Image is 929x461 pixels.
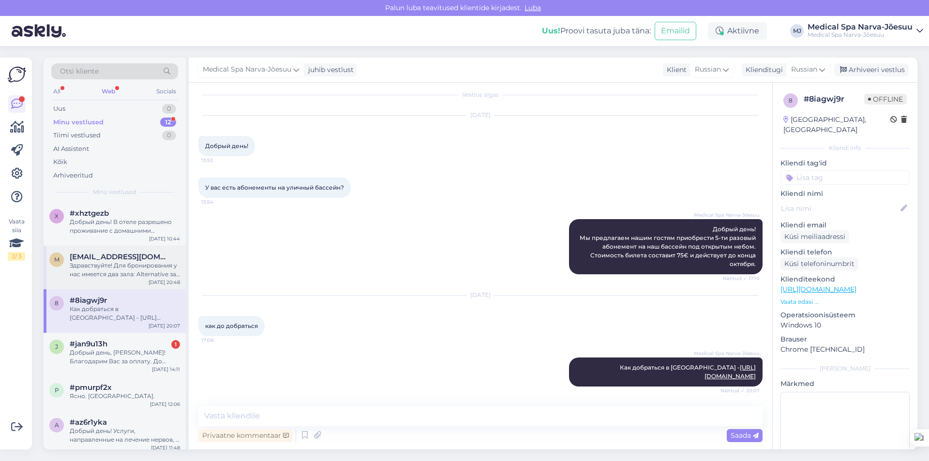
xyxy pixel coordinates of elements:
p: Chrome [TECHNICAL_ID] [780,344,910,355]
div: Medical Spa Narva-Jõesuu [808,31,913,39]
div: [DATE] 20:07 [149,322,180,329]
div: MJ [790,24,804,38]
div: Medical Spa Narva-Jõesuu [808,23,913,31]
span: #az6r1yka [70,418,107,427]
div: juhib vestlust [304,65,354,75]
span: Russian [695,64,721,75]
span: Minu vestlused [93,188,136,196]
div: # 8iagwj9r [804,93,864,105]
div: Arhiveeritud [53,171,93,180]
p: Brauser [780,334,910,344]
input: Lisa tag [780,170,910,185]
div: Vaata siia [8,217,25,261]
p: Klienditeekond [780,274,910,284]
p: Kliendi tag'id [780,158,910,168]
span: milaogirchuk@gmail.com [70,253,170,261]
div: 1 [171,340,180,349]
a: [URL][DOMAIN_NAME] [780,285,856,294]
div: Как добраться в [GEOGRAPHIC_DATA] - [URL][DOMAIN_NAME] [70,305,180,322]
div: Kliendi info [780,144,910,152]
span: 13:54 [201,198,238,206]
a: Medical Spa Narva-JõesuuMedical Spa Narva-Jõesuu [808,23,923,39]
p: Kliendi email [780,220,910,230]
img: Askly Logo [8,65,26,84]
span: как до добраться [205,322,258,329]
div: Klienditugi [742,65,783,75]
div: 0 [162,104,176,114]
div: [DATE] [198,111,763,119]
div: [PERSON_NAME] [780,364,910,373]
input: Lisa nimi [781,203,899,214]
span: Russian [791,64,817,75]
div: Tiimi vestlused [53,131,101,140]
div: Aktiivne [708,22,767,40]
div: Vestlus algas [198,90,763,99]
span: a [55,421,59,429]
div: [GEOGRAPHIC_DATA], [GEOGRAPHIC_DATA] [783,115,890,135]
div: Arhiveeri vestlus [834,63,909,76]
p: Windows 10 [780,320,910,330]
div: [DATE] 12:06 [150,401,180,408]
div: [DATE] [198,291,763,299]
div: [DATE] 11:48 [151,444,180,451]
div: Küsi telefoninumbrit [780,257,858,270]
div: Web [100,85,117,98]
span: Otsi kliente [60,66,99,76]
span: Luba [522,3,544,12]
span: Nähtud ✓ 20:07 [720,387,760,394]
span: Добрый день! [205,142,248,149]
span: Medical Spa Narva-Jõesuu [694,350,760,357]
button: Emailid [655,22,696,40]
div: Uus [53,104,65,114]
span: x [55,212,59,220]
p: Operatsioonisüsteem [780,310,910,320]
span: Offline [864,94,907,104]
div: Küsi meiliaadressi [780,230,849,243]
span: Как добраться в [GEOGRAPHIC_DATA] - [620,364,756,380]
span: У вас есть абонементы на уличный бассейн? [205,184,344,191]
div: 0 [162,131,176,140]
div: Здравствуйте! Для бронирования у нас имеется два зала: Alternative зал - час 75 евро / на весь де... [70,261,180,279]
span: p [55,387,59,394]
div: Minu vestlused [53,118,104,127]
span: Добрый день! Мы предлагаем нашим гостям приобрести 5-ти разовый абонемент на наш бассейн под откр... [580,225,757,268]
span: 17:08 [201,337,238,344]
div: Socials [154,85,178,98]
span: 8 [55,299,59,307]
div: [DATE] 20:48 [149,279,180,286]
p: Kliendi nimi [780,189,910,199]
div: Добрый день! Услуги, направленные на лечение нервов, в нашем Центре здоровья и красоты не предост... [70,427,180,444]
span: #8iagwj9r [70,296,107,305]
div: [DATE] 14:11 [152,366,180,373]
span: Medical Spa Narva-Jõesuu [203,64,291,75]
span: #jan9u13h [70,340,107,348]
b: Uus! [542,26,560,35]
div: Добрый день! В отеле разрешено проживание с домашними животными. Доплата за домашнего питомца 20 ... [70,218,180,235]
div: AI Assistent [53,144,89,154]
div: Добрый день, [PERSON_NAME]! Благодарим Вас за оплату. До встречи на отдыхе в [GEOGRAPHIC_DATA]! [70,348,180,366]
div: Kõik [53,157,67,167]
div: 2 / 3 [8,252,25,261]
span: Saada [731,431,759,440]
div: 12 [160,118,176,127]
div: Proovi tasuta juba täna: [542,25,651,37]
div: Ясно. [GEOGRAPHIC_DATA]. [70,392,180,401]
span: #pmurpf2x [70,383,112,392]
p: Kliendi telefon [780,247,910,257]
span: 13:53 [201,157,238,164]
div: [DATE] 10:44 [149,235,180,242]
p: Märkmed [780,379,910,389]
span: 8 [789,97,793,104]
div: Klient [663,65,687,75]
span: Nähtud ✓ 17:14 [723,275,760,282]
p: Vaata edasi ... [780,297,910,306]
span: j [55,343,58,350]
span: m [54,256,60,263]
span: #xhztgezb [70,209,109,218]
span: Medical Spa Narva-Jõesuu [694,211,760,219]
div: All [51,85,62,98]
div: Privaatne kommentaar [198,429,293,442]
